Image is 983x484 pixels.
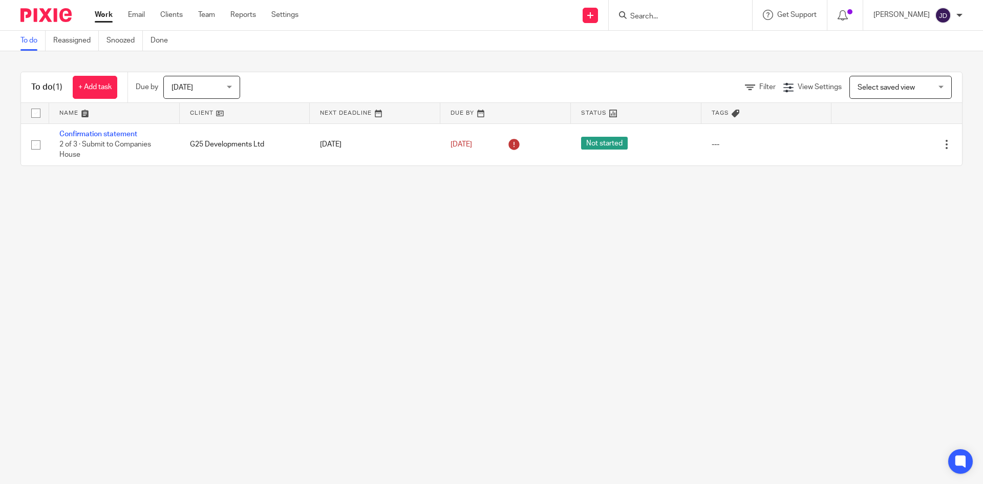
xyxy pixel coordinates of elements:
[180,123,310,165] td: G25 Developments Ltd
[712,110,729,116] span: Tags
[20,31,46,51] a: To do
[151,31,176,51] a: Done
[873,10,930,20] p: [PERSON_NAME]
[310,123,440,165] td: [DATE]
[198,10,215,20] a: Team
[53,31,99,51] a: Reassigned
[160,10,183,20] a: Clients
[858,84,915,91] span: Select saved view
[271,10,298,20] a: Settings
[777,11,817,18] span: Get Support
[106,31,143,51] a: Snoozed
[629,12,721,22] input: Search
[581,137,628,150] span: Not started
[53,83,62,91] span: (1)
[712,139,822,150] div: ---
[136,82,158,92] p: Due by
[759,83,776,91] span: Filter
[59,131,137,138] a: Confirmation statement
[20,8,72,22] img: Pixie
[95,10,113,20] a: Work
[59,141,151,159] span: 2 of 3 · Submit to Companies House
[172,84,193,91] span: [DATE]
[31,82,62,93] h1: To do
[230,10,256,20] a: Reports
[451,141,472,148] span: [DATE]
[798,83,842,91] span: View Settings
[73,76,117,99] a: + Add task
[128,10,145,20] a: Email
[935,7,951,24] img: svg%3E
